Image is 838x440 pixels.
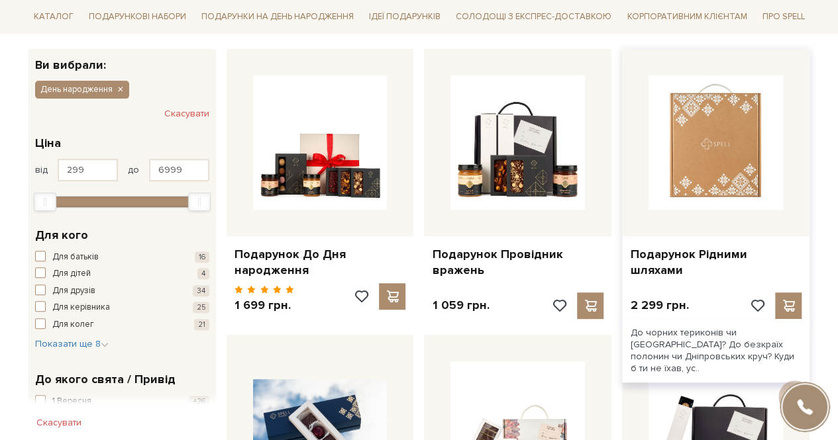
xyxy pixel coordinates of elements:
a: Солодощі з експрес-доставкою [450,5,617,28]
button: Скасувати [164,103,209,124]
p: 1 699 грн. [235,298,295,313]
button: Показати ще 8 [35,337,109,351]
span: Для батьків [52,251,99,264]
span: Подарункові набори [83,7,191,27]
p: 2 299 грн. [630,298,688,313]
span: 25 [193,302,209,313]
input: Ціна [58,159,118,181]
span: День народження [40,83,113,95]
div: До чорних териконів чи [GEOGRAPHIC_DATA]? До безкраїх полонин чи Дніпровських круч? Куди б ти не ... [622,319,810,383]
span: Про Spell [757,7,810,27]
span: +26 [189,396,209,407]
div: Min [34,193,56,211]
span: Показати ще 8 [35,338,109,349]
a: Корпоративним клієнтам [621,5,752,28]
span: Для керівника [52,301,110,314]
a: Подарунок Рідними шляхами [630,247,802,278]
button: Для керівника 25 [35,301,209,314]
span: Для дітей [52,267,91,281]
a: Подарунок Провідник вражень [432,247,603,278]
span: 1 Вересня [52,395,91,408]
img: Подарунок Рідними шляхами [649,75,783,210]
span: 21 [194,319,209,330]
button: 1 Вересня +26 [35,395,209,408]
span: Для друзів [52,285,95,298]
div: Max [188,193,211,211]
span: Подарунки на День народження [196,7,359,27]
span: від [35,164,48,176]
button: Для дітей 4 [35,267,209,281]
p: 1 059 грн. [432,298,489,313]
button: Для друзів 34 [35,285,209,298]
button: Скасувати [28,412,89,433]
button: Для батьків 16 [35,251,209,264]
span: Для кого [35,226,88,244]
span: 34 [193,285,209,296]
a: Подарунок До Дня народження [235,247,406,278]
span: Ідеї подарунків [364,7,446,27]
button: День народження [35,81,129,98]
input: Ціна [149,159,209,181]
span: 4 [197,268,209,279]
span: Для колег [52,318,94,331]
span: до [128,164,139,176]
span: Каталог [28,7,79,27]
button: Для колег 21 [35,318,209,331]
span: Ціна [35,134,61,152]
div: Ви вибрали: [28,49,216,71]
span: До якого свята / Привід [35,371,176,388]
span: 16 [195,251,209,263]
